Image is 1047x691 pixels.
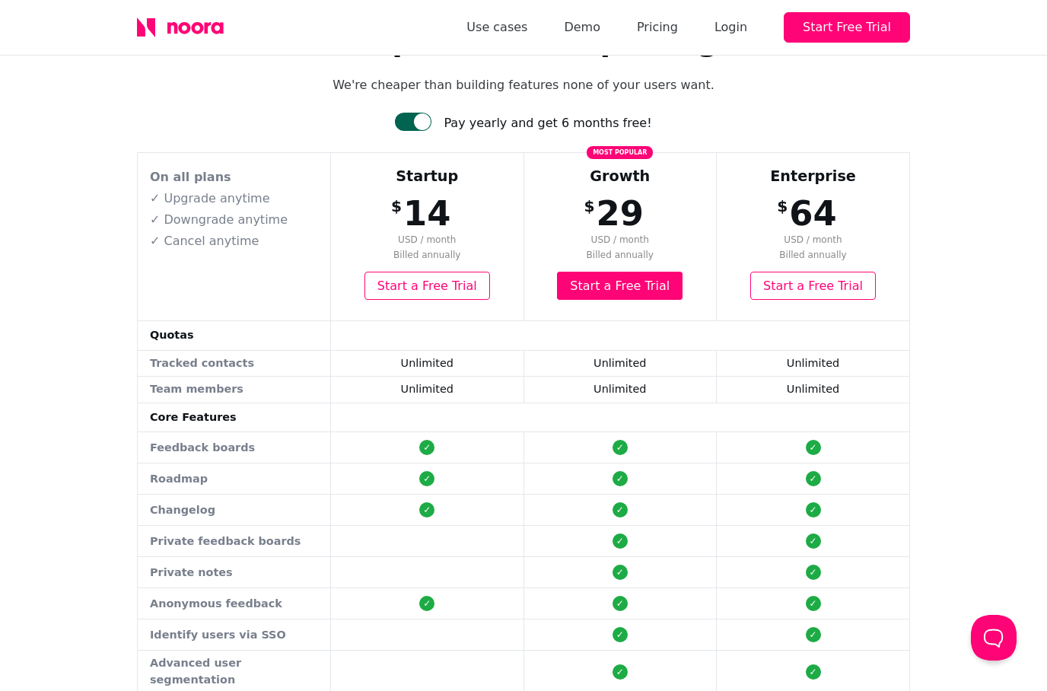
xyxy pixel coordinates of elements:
strong: On all plans [150,170,231,184]
td: Private notes [138,557,331,588]
div: ✓ [806,440,821,455]
td: Unlimited [717,350,910,377]
div: ✓ [806,533,821,549]
td: Unlimited [523,350,717,377]
td: Unlimited [717,377,910,403]
div: ✓ [613,502,628,517]
div: Startup [332,166,523,188]
td: Tracked contacts [138,350,331,377]
div: ✓ [613,440,628,455]
div: Enterprise [718,166,909,188]
p: ✓ Cancel anytime [150,232,318,250]
p: ✓ Upgrade anytime [150,189,318,208]
div: Login [714,17,747,38]
span: Billed annually [525,248,716,262]
div: ✓ [806,627,821,642]
p: We're cheaper than building features none of your users want. [137,76,910,94]
div: ✓ [613,627,628,642]
iframe: Help Scout Beacon - Open [971,615,1017,661]
span: USD / month [525,233,716,247]
td: Core Features [138,403,331,432]
td: Anonymous feedback [138,588,331,619]
span: Most popular [587,146,653,159]
div: ✓ [613,596,628,611]
span: $ [391,195,402,218]
td: Roadmap [138,463,331,495]
span: USD / month [718,233,909,247]
span: Billed annually [718,248,909,262]
div: ✓ [419,596,434,611]
span: $ [584,195,595,218]
td: Quotas [138,320,331,350]
a: Start a Free Trial [364,272,490,300]
button: Start Free Trial [784,12,910,43]
span: Billed annually [332,248,523,262]
td: Changelog [138,495,331,526]
span: 14 [403,193,450,234]
a: Start a Free Trial [750,272,876,300]
td: Identify users via SSO [138,619,331,651]
a: Use cases [466,17,527,38]
span: 64 [789,193,836,234]
div: ✓ [419,471,434,486]
div: ✓ [613,664,628,680]
td: Unlimited [331,350,524,377]
a: Demo [564,17,600,38]
td: Private feedback boards [138,526,331,557]
td: Team members [138,377,331,403]
td: Unlimited [331,377,524,403]
div: ✓ [419,440,434,455]
td: Unlimited [523,377,717,403]
div: ✓ [806,596,821,611]
div: Pay yearly and get 6 months free! [444,113,651,134]
div: ✓ [806,471,821,486]
span: $ [777,195,788,218]
div: ✓ [613,471,628,486]
p: ✓ Downgrade anytime [150,211,318,229]
span: 29 [597,193,644,234]
a: Pricing [637,17,678,38]
div: ✓ [806,664,821,680]
div: ✓ [806,565,821,580]
div: ✓ [613,533,628,549]
td: Feedback boards [138,432,331,463]
div: ✓ [806,502,821,517]
div: ✓ [613,565,628,580]
span: USD / month [332,233,523,247]
div: ✓ [419,502,434,517]
a: Start a Free Trial [557,272,683,300]
div: Growth [525,166,716,188]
